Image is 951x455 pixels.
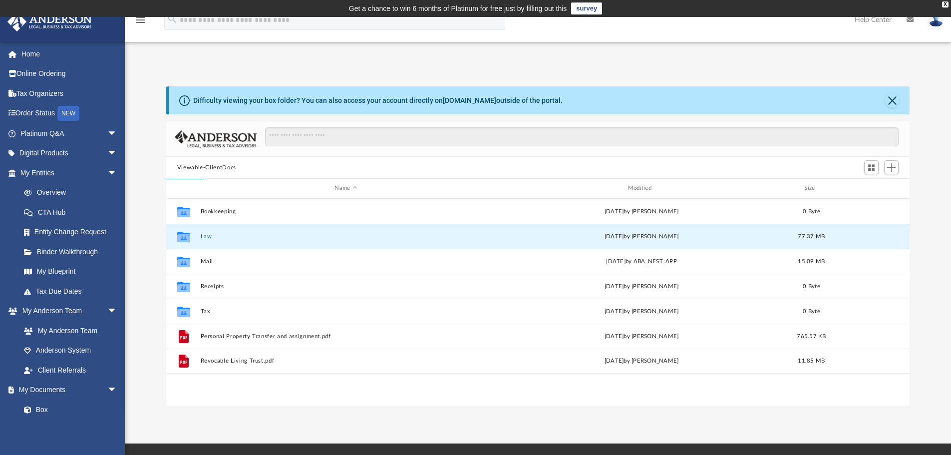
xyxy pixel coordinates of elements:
[496,307,787,316] div: [DATE] by [PERSON_NAME]
[200,283,491,290] button: Receipts
[200,208,491,215] button: Bookkeeping
[496,207,787,216] div: [DATE] by [PERSON_NAME]
[864,160,879,174] button: Switch to Grid View
[193,95,563,106] div: Difficulty viewing your box folder? You can also access your account directly on outside of the p...
[14,420,127,440] a: Meeting Minutes
[14,183,132,203] a: Overview
[803,308,820,314] span: 0 Byte
[107,163,127,183] span: arrow_drop_down
[797,333,826,339] span: 765.57 KB
[349,2,567,14] div: Get a chance to win 6 months of Platinum for free just by filling out this
[200,358,491,364] button: Revocable Living Trust.pdf
[7,163,132,183] a: My Entitiesarrow_drop_down
[798,358,825,364] span: 11.85 MB
[107,123,127,144] span: arrow_drop_down
[7,301,127,321] a: My Anderson Teamarrow_drop_down
[836,184,906,193] div: id
[496,332,787,341] div: [DATE] by [PERSON_NAME]
[200,258,491,265] button: Mail
[7,123,132,143] a: Platinum Q&Aarrow_drop_down
[14,202,132,222] a: CTA Hub
[884,160,899,174] button: Add
[885,93,899,107] button: Close
[200,308,491,315] button: Tax
[14,321,122,341] a: My Anderson Team
[200,184,491,193] div: Name
[798,233,825,239] span: 77.37 MB
[14,400,122,420] a: Box
[496,257,787,266] div: [DATE] by ABA_NEST_APP
[7,44,132,64] a: Home
[929,12,944,27] img: User Pic
[135,19,147,26] a: menu
[7,83,132,103] a: Tax Organizers
[7,103,132,124] a: Order StatusNEW
[7,380,127,400] a: My Documentsarrow_drop_down
[7,64,132,84] a: Online Ordering
[7,143,132,163] a: Digital Productsarrow_drop_down
[14,341,127,361] a: Anderson System
[107,301,127,322] span: arrow_drop_down
[177,163,236,172] button: Viewable-ClientDocs
[107,380,127,401] span: arrow_drop_down
[14,262,127,282] a: My Blueprint
[14,360,127,380] a: Client Referrals
[200,333,491,340] button: Personal Property Transfer and assignment.pdf
[171,184,196,193] div: id
[798,258,825,264] span: 15.09 MB
[107,143,127,164] span: arrow_drop_down
[496,184,787,193] div: Modified
[571,2,602,14] a: survey
[14,242,132,262] a: Binder Walkthrough
[443,96,496,104] a: [DOMAIN_NAME]
[496,357,787,366] div: [DATE] by [PERSON_NAME]
[4,12,95,31] img: Anderson Advisors Platinum Portal
[166,199,910,406] div: grid
[200,233,491,240] button: Law
[496,232,787,241] div: [DATE] by [PERSON_NAME]
[135,14,147,26] i: menu
[265,127,899,146] input: Search files and folders
[496,282,787,291] div: [DATE] by [PERSON_NAME]
[14,222,132,242] a: Entity Change Request
[803,283,820,289] span: 0 Byte
[942,1,949,7] div: close
[791,184,831,193] div: Size
[167,13,178,24] i: search
[803,208,820,214] span: 0 Byte
[57,106,79,121] div: NEW
[14,281,132,301] a: Tax Due Dates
